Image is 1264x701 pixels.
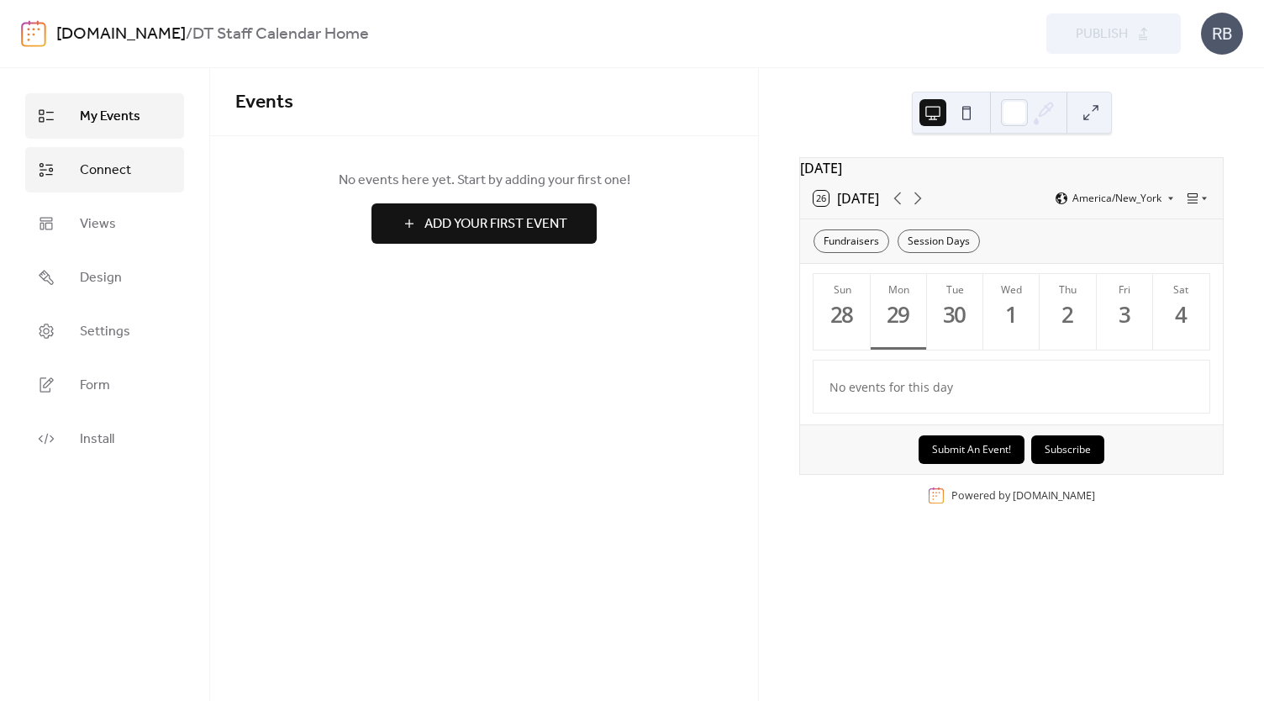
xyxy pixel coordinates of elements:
[932,282,978,297] div: Tue
[186,18,192,50] b: /
[25,255,184,300] a: Design
[919,435,1024,464] button: Submit An Event!
[819,282,865,297] div: Sun
[25,201,184,246] a: Views
[871,274,927,350] button: Mon29
[876,282,922,297] div: Mon
[1111,301,1139,329] div: 3
[1158,282,1204,297] div: Sat
[885,301,913,329] div: 29
[1167,301,1195,329] div: 4
[80,107,140,127] span: My Events
[814,229,889,253] div: Fundraisers
[1201,13,1243,55] div: RB
[25,147,184,192] a: Connect
[1102,282,1148,297] div: Fri
[192,18,369,50] b: DT Staff Calendar Home
[80,161,131,181] span: Connect
[25,93,184,139] a: My Events
[1045,282,1091,297] div: Thu
[80,376,110,396] span: Form
[80,268,122,288] span: Design
[800,158,1223,178] div: [DATE]
[951,488,1095,503] div: Powered by
[25,416,184,461] a: Install
[998,301,1025,329] div: 1
[235,203,733,244] a: Add Your First Event
[1055,301,1082,329] div: 2
[829,301,856,329] div: 28
[814,274,870,350] button: Sun28
[941,301,969,329] div: 30
[25,362,184,408] a: Form
[816,367,1208,407] div: No events for this day
[80,214,116,235] span: Views
[808,187,885,210] button: 26[DATE]
[1097,274,1153,350] button: Fri3
[80,430,114,450] span: Install
[1013,488,1095,503] a: [DOMAIN_NAME]
[1072,193,1161,203] span: America/New_York
[424,214,567,235] span: Add Your First Event
[927,274,983,350] button: Tue30
[898,229,980,253] div: Session Days
[983,274,1040,350] button: Wed1
[56,18,186,50] a: [DOMAIN_NAME]
[1153,274,1209,350] button: Sat4
[25,308,184,354] a: Settings
[1031,435,1104,464] button: Subscribe
[80,322,130,342] span: Settings
[21,20,46,47] img: logo
[235,171,733,191] span: No events here yet. Start by adding your first one!
[371,203,597,244] button: Add Your First Event
[235,84,293,121] span: Events
[1040,274,1096,350] button: Thu2
[988,282,1035,297] div: Wed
